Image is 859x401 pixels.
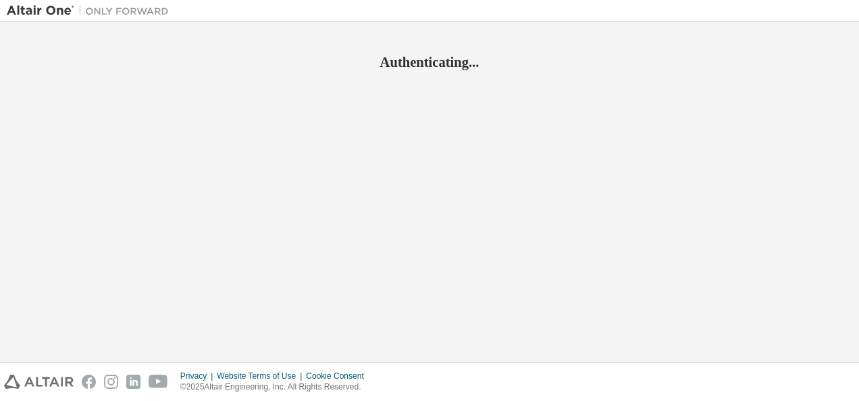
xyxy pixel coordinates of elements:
img: instagram.svg [104,375,118,389]
div: Cookie Consent [306,371,371,381]
img: linkedin.svg [126,375,140,389]
img: altair_logo.svg [4,375,74,389]
h2: Authenticating... [7,53,852,71]
p: © 2025 Altair Engineering, Inc. All Rights Reserved. [180,381,372,393]
div: Privacy [180,371,217,381]
img: Altair One [7,4,176,18]
div: Website Terms of Use [217,371,306,381]
img: youtube.svg [149,375,168,389]
img: facebook.svg [82,375,96,389]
